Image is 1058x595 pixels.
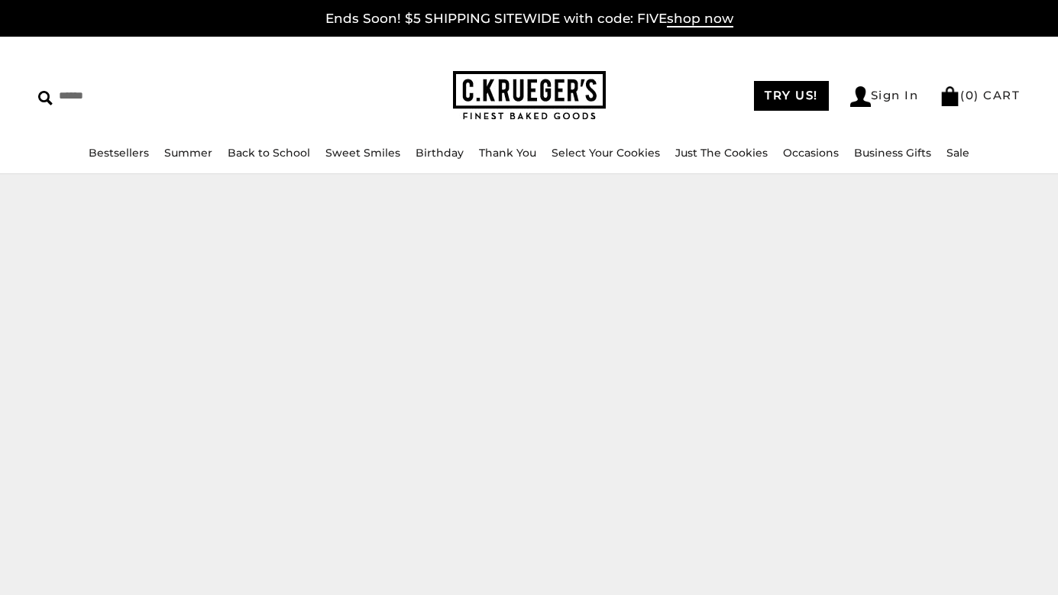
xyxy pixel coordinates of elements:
[667,11,733,27] span: shop now
[940,86,960,106] img: Bag
[38,84,267,108] input: Search
[89,146,149,160] a: Bestsellers
[416,146,464,160] a: Birthday
[966,88,975,102] span: 0
[479,146,536,160] a: Thank You
[325,146,400,160] a: Sweet Smiles
[325,11,733,27] a: Ends Soon! $5 SHIPPING SITEWIDE with code: FIVEshop now
[675,146,768,160] a: Just The Cookies
[164,146,212,160] a: Summer
[946,146,969,160] a: Sale
[783,146,839,160] a: Occasions
[453,71,606,121] img: C.KRUEGER'S
[850,86,919,107] a: Sign In
[552,146,660,160] a: Select Your Cookies
[850,86,871,107] img: Account
[228,146,310,160] a: Back to School
[38,91,53,105] img: Search
[854,146,931,160] a: Business Gifts
[754,81,829,111] a: TRY US!
[940,88,1020,102] a: (0) CART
